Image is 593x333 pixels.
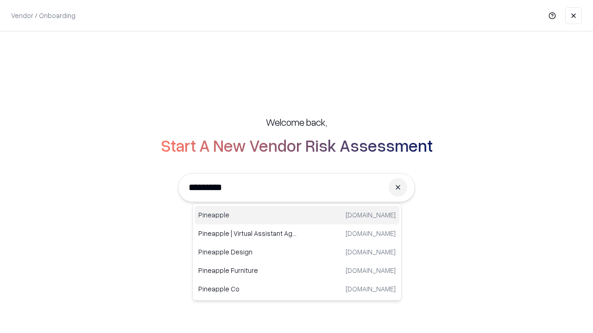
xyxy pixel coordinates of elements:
p: Pineapple Co [198,284,297,294]
p: Pineapple Design [198,247,297,257]
h5: Welcome back, [266,116,327,129]
p: [DOMAIN_NAME] [346,247,396,257]
h2: Start A New Vendor Risk Assessment [161,136,433,154]
p: [DOMAIN_NAME] [346,228,396,238]
p: [DOMAIN_NAME] [346,284,396,294]
p: [DOMAIN_NAME] [346,210,396,220]
p: Vendor / Onboarding [11,11,76,20]
p: Pineapple Furniture [198,265,297,275]
p: Pineapple [198,210,297,220]
div: Suggestions [192,203,402,301]
p: [DOMAIN_NAME] [346,265,396,275]
p: Pineapple | Virtual Assistant Agency [198,228,297,238]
